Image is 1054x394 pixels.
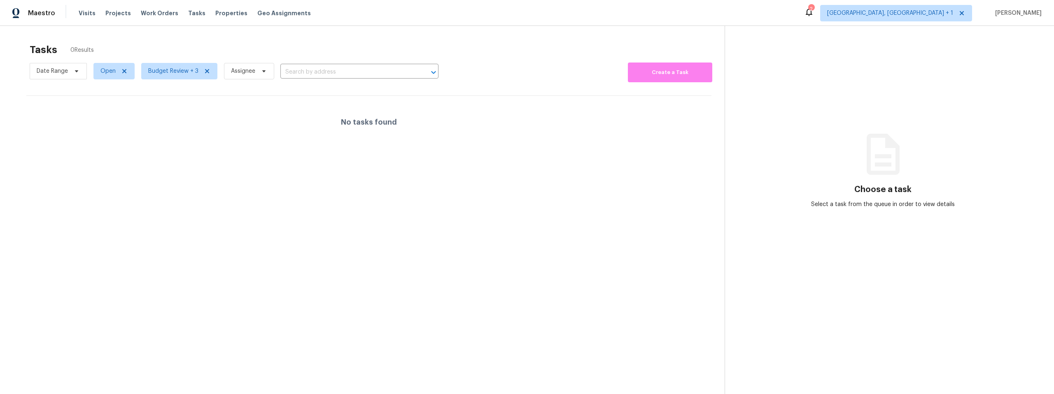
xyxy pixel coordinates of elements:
[854,185,912,194] h3: Choose a task
[428,67,439,78] button: Open
[100,67,116,75] span: Open
[28,9,55,17] span: Maestro
[992,9,1042,17] span: [PERSON_NAME]
[105,9,131,17] span: Projects
[70,46,94,54] span: 0 Results
[79,9,96,17] span: Visits
[341,118,397,126] h4: No tasks found
[37,67,68,75] span: Date Range
[804,200,962,209] div: Select a task from the queue in order to view details
[280,66,415,79] input: Search by address
[808,5,814,13] div: 2
[231,67,255,75] span: Assignee
[141,9,178,17] span: Work Orders
[827,9,953,17] span: [GEOGRAPHIC_DATA], [GEOGRAPHIC_DATA] + 1
[632,68,708,77] span: Create a Task
[148,67,198,75] span: Budget Review + 3
[215,9,247,17] span: Properties
[188,10,205,16] span: Tasks
[257,9,311,17] span: Geo Assignments
[628,63,712,82] button: Create a Task
[30,46,57,54] h2: Tasks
